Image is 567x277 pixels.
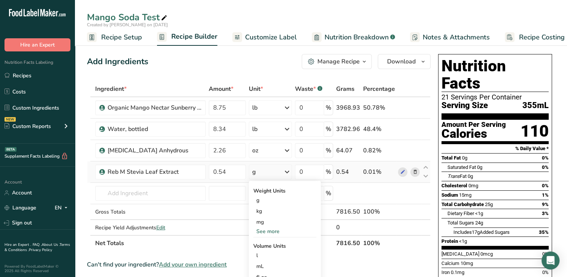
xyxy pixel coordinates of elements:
i: Trans [447,173,460,179]
span: Unit [249,84,263,93]
span: 0g [477,164,482,170]
span: Amount [209,84,233,93]
div: Volume Units [253,242,316,250]
div: l [256,251,313,259]
div: Waste [295,84,322,93]
span: Grams [336,84,355,93]
div: 21 Servings Per Container [441,93,549,101]
div: Amount Per Serving [441,121,506,128]
span: 0% [542,183,549,188]
div: 110 [521,121,549,141]
span: Ingredient [95,84,127,93]
div: Weight Units [253,187,316,195]
span: Recipe Setup [101,32,142,42]
span: Notes & Attachments [423,32,490,42]
a: Notes & Attachments [410,29,490,46]
th: Net Totals [94,235,335,251]
span: Serving Size [441,101,488,110]
span: Download [387,57,416,66]
a: Recipe Builder [157,28,217,46]
a: Hire an Expert . [4,242,31,247]
div: lb [252,125,257,134]
div: Calories [441,128,506,139]
div: Powered By FoodLabelMaker © 2025 All Rights Reserved [4,264,70,273]
span: 0g [462,155,467,161]
div: [MEDICAL_DATA] Anhydrous [108,146,201,155]
div: Water, bottled [108,125,201,134]
span: 24g [475,220,483,226]
span: Created by [PERSON_NAME] on [DATE] [87,22,168,28]
div: Open Intercom Messenger [542,251,560,269]
span: 17g [472,229,480,235]
div: mg [253,217,316,227]
div: 0.01% [363,167,395,176]
span: Customize Label [245,32,297,42]
button: Hire an Expert [4,38,70,51]
div: g [252,167,256,176]
div: 3782.96 [336,125,360,134]
span: 355mL [522,101,549,110]
span: 1% [542,192,549,198]
span: 25g [485,202,493,207]
section: % Daily Value * [441,144,549,153]
span: 0% [542,164,549,170]
span: Saturated Fat [447,164,476,170]
button: Download [378,54,431,69]
span: 0% [542,269,549,275]
div: BETA [5,147,16,152]
div: NEW [4,117,16,122]
div: Custom Reports [4,122,51,130]
div: See more [253,227,316,235]
input: Add Ingredient [95,186,206,201]
a: Recipe Setup [87,29,142,46]
th: 7816.50 [335,235,362,251]
span: <1g [459,238,467,244]
div: 64.07 [336,146,360,155]
span: Dietary Fiber [447,211,474,216]
span: [MEDICAL_DATA] [441,251,479,257]
a: Language [4,201,36,214]
div: EN [55,203,70,212]
span: 15mg [459,192,471,198]
div: 0.54 [336,167,360,176]
span: Sodium [441,192,458,198]
div: g [253,195,316,206]
a: Nutrition Breakdown [312,29,395,46]
div: 0 [336,223,360,232]
span: Fat [447,173,467,179]
span: 35% [539,229,549,235]
span: 9% [542,202,549,207]
span: Recipe Costing [519,32,565,42]
a: FAQ . [33,242,42,247]
span: Total Fat [441,155,461,161]
button: Manage Recipe [302,54,372,69]
a: Privacy Policy [29,247,52,253]
span: 0% [542,251,549,257]
span: Total Sugars [447,220,474,226]
span: Recipe Builder [171,32,217,42]
div: Reb M Stevia Leaf Extract [108,167,201,176]
div: 50.78% [363,103,395,112]
span: 0mg [468,183,478,188]
span: Total Carbohydrate [441,202,484,207]
div: Add Ingredients [87,56,148,68]
div: Organic Mango Nectar Sunberry Gallon [108,103,201,112]
span: 10mg [461,260,473,266]
span: 0g [468,173,473,179]
span: 3% [542,211,549,216]
a: Recipe Costing [505,29,565,46]
a: About Us . [42,242,60,247]
div: Gross Totals [95,208,206,216]
span: Add your own ingredient [159,260,227,269]
span: Percentage [363,84,395,93]
div: Mango Soda Test [87,11,169,24]
span: 0.1mg [451,269,464,275]
div: 100% [363,207,395,216]
div: mL [256,262,313,270]
div: lb [252,103,257,112]
div: Recipe Yield Adjustments [95,224,206,232]
a: Customize Label [232,29,297,46]
div: kg [253,206,316,217]
span: 0% [542,155,549,161]
span: Calcium [441,260,459,266]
